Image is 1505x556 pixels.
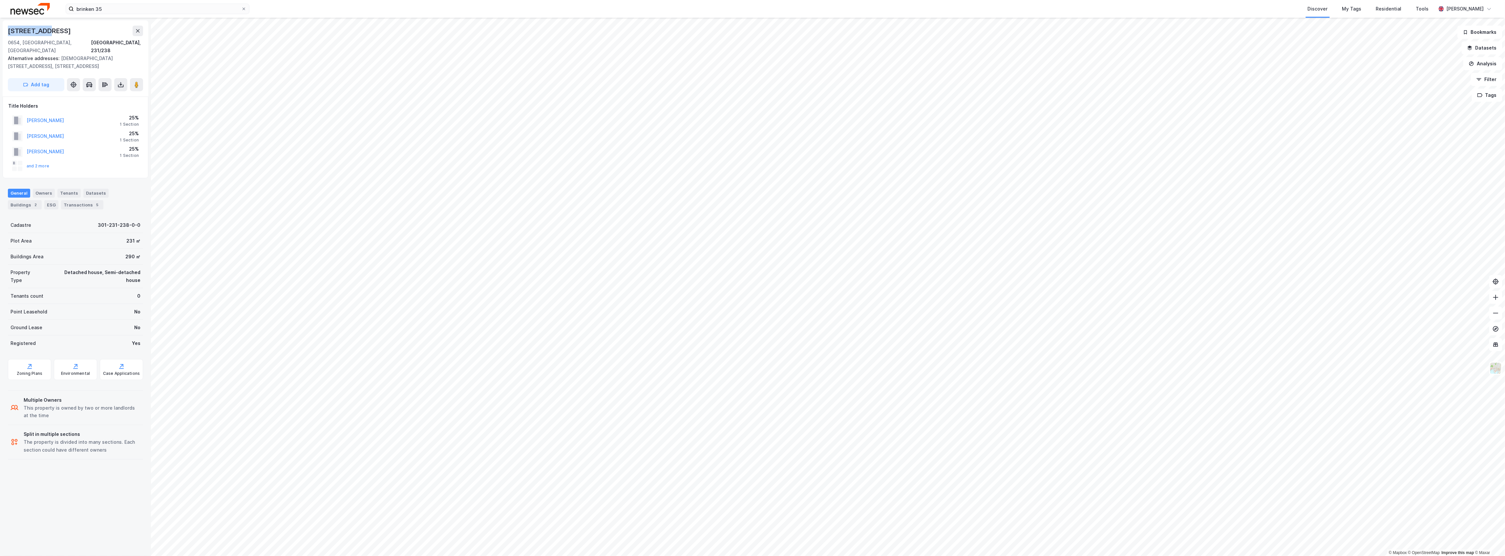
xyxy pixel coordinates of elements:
[1462,41,1502,54] button: Datasets
[91,39,143,54] div: [GEOGRAPHIC_DATA], 231/238
[134,308,140,316] div: No
[50,268,140,284] div: Detached house, Semi-detached house
[24,430,140,438] div: Split in multiple sections
[120,138,139,143] div: 1 Section
[24,438,140,454] div: The property is divided into many sections. Each section could have different owners
[1447,5,1484,13] div: [PERSON_NAME]
[61,371,90,376] div: Environmental
[1472,524,1505,556] iframe: Chat Widget
[11,324,42,331] div: Ground Lease
[8,78,64,91] button: Add tag
[134,324,140,331] div: No
[11,253,43,261] div: Buildings Area
[1389,550,1407,555] a: Mapbox
[120,130,139,138] div: 25%
[1472,89,1502,102] button: Tags
[1442,550,1474,555] a: Improve this map
[74,4,241,14] input: Search by address, cadastre, landlords, tenants or people
[8,54,138,70] div: [DEMOGRAPHIC_DATA][STREET_ADDRESS], [STREET_ADDRESS]
[33,189,55,197] div: Owners
[126,237,140,245] div: 231 ㎡
[120,145,139,153] div: 25%
[17,371,42,376] div: Zoning Plans
[24,396,140,404] div: Multiple Owners
[11,237,32,245] div: Plot Area
[8,26,72,36] div: [STREET_ADDRESS]
[103,371,140,376] div: Case Applications
[11,3,50,14] img: newsec-logo.f6e21ccffca1b3a03d2d.png
[8,102,143,110] div: Title Holders
[1457,26,1502,39] button: Bookmarks
[11,308,47,316] div: Point Leasehold
[1342,5,1362,13] div: My Tags
[1471,73,1502,86] button: Filter
[1416,5,1429,13] div: Tools
[1490,362,1502,374] img: Z
[1376,5,1402,13] div: Residential
[120,122,139,127] div: 1 Section
[61,200,103,209] div: Transactions
[83,189,109,197] div: Datasets
[98,221,140,229] div: 301-231-238-0-0
[137,292,140,300] div: 0
[125,253,140,261] div: 290 ㎡
[11,292,43,300] div: Tenants count
[1472,524,1505,556] div: Kontrollprogram for chat
[120,114,139,122] div: 25%
[8,189,30,197] div: General
[132,339,140,347] div: Yes
[11,339,36,347] div: Registered
[57,189,81,197] div: Tenants
[1463,57,1502,70] button: Analysis
[8,200,42,209] div: Buildings
[94,202,101,208] div: 5
[11,221,31,229] div: Cadastre
[1308,5,1328,13] div: Discover
[8,39,91,54] div: 0654, [GEOGRAPHIC_DATA], [GEOGRAPHIC_DATA]
[44,200,58,209] div: ESG
[11,268,42,284] div: Property Type
[1408,550,1440,555] a: OpenStreetMap
[32,202,39,208] div: 2
[8,55,61,61] span: Alternative addresses:
[120,153,139,158] div: 1 Section
[24,404,140,420] div: This property is owned by two or more landlords at the time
